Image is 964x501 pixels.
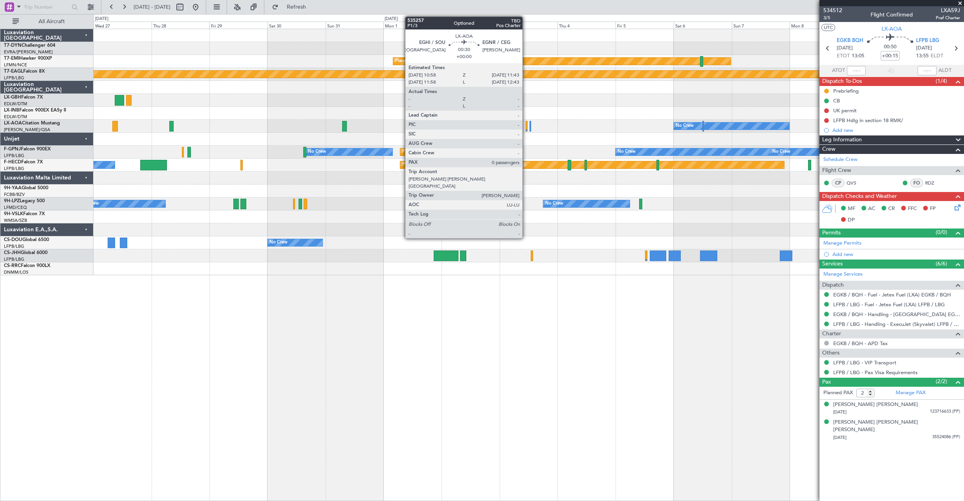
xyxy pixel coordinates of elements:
[4,121,60,126] a: LX-AOACitation Mustang
[888,205,895,213] span: CR
[833,301,945,308] a: LFPB / LBG - Fuel - Jetex Fuel (LXA) LFPB / LBG
[4,238,49,242] a: CS-DOUGlobal 6500
[4,205,27,210] a: LFMD/CEQ
[847,179,864,187] a: QVS
[618,146,636,158] div: No Crew
[823,156,858,164] a: Schedule Crew
[822,378,831,387] span: Pax
[95,16,108,22] div: [DATE]
[932,434,960,441] span: 35524086 (PP)
[4,186,22,190] span: 9H-YAA
[936,15,960,21] span: Pref Charter
[280,4,313,10] span: Refresh
[871,11,913,19] div: Flight Confirmed
[822,329,841,338] span: Charter
[833,97,840,104] div: CB
[833,359,896,366] a: LFPB / LBG - VIP Transport
[4,121,22,126] span: LX-AOA
[4,243,24,249] a: LFPB/LBG
[4,75,24,81] a: LFPB/LBG
[833,409,847,415] span: [DATE]
[833,117,903,124] div: LFPB Hdlg in section 18 RMK/
[4,95,21,100] span: LX-GBH
[832,251,960,258] div: Add new
[832,67,845,75] span: ATOT
[823,6,842,15] span: 534512
[822,281,844,290] span: Dispatch
[833,369,918,376] a: LFPB / LBG - Pax Visa Requirements
[4,251,48,255] a: CS-JHHGlobal 6000
[833,291,951,298] a: EGKB / BQH - Fuel - Jetex Fuel (LXA) EGKB / BQH
[822,145,836,154] span: Crew
[385,16,398,22] div: [DATE]
[557,22,616,29] div: Thu 4
[823,271,863,278] a: Manage Services
[4,62,27,68] a: LFMN/NCE
[930,408,960,415] span: 123716633 (PP)
[268,22,326,29] div: Sat 30
[676,120,694,132] div: No Crew
[823,240,861,247] a: Manage Permits
[833,435,847,441] span: [DATE]
[916,44,932,52] span: [DATE]
[4,160,43,165] a: F-HECDFalcon 7X
[833,401,918,409] div: [PERSON_NAME] [PERSON_NAME]
[4,127,50,133] a: [PERSON_NAME]/QSA
[4,147,21,152] span: F-GPNJ
[4,153,24,159] a: LFPB/LBG
[936,260,947,268] span: (6/6)
[848,216,855,224] span: DP
[822,349,839,358] span: Others
[833,311,960,318] a: EGKB / BQH - Handling - [GEOGRAPHIC_DATA] EGKB / [GEOGRAPHIC_DATA]
[847,66,866,75] input: --:--
[852,52,864,60] span: 13:05
[4,95,43,100] a: LX-GBHFalcon 7X
[823,389,853,397] label: Planned PAX
[4,160,21,165] span: F-HECD
[772,146,790,158] div: No Crew
[24,1,69,13] input: Trip Number
[152,22,210,29] div: Thu 28
[936,6,960,15] span: LXA59J
[4,199,45,203] a: 9H-LPZLegacy 500
[308,146,326,158] div: No Crew
[884,43,896,51] span: 00:50
[402,146,526,158] div: Planned Maint [GEOGRAPHIC_DATA] ([GEOGRAPHIC_DATA])
[4,69,23,74] span: T7-EAGL
[930,205,936,213] span: FP
[616,22,674,29] div: Fri 5
[4,69,45,74] a: T7-EAGLFalcon 8X
[383,22,442,29] div: Mon 1
[674,22,732,29] div: Sat 6
[4,49,53,55] a: EVRA/[PERSON_NAME]
[4,108,66,113] a: LX-INBFalcon 900EX EASy II
[4,256,24,262] a: LFPB/LBG
[4,101,27,107] a: EDLW/DTM
[868,205,875,213] span: AC
[837,44,853,52] span: [DATE]
[4,269,28,275] a: DNMM/LOS
[4,108,19,113] span: LX-INB
[4,147,51,152] a: F-GPNJFalcon 900EX
[4,238,22,242] span: CS-DOU
[4,186,48,190] a: 9H-YAAGlobal 5000
[9,15,85,28] button: All Aircraft
[931,52,943,60] span: ELDT
[500,22,558,29] div: Wed 3
[822,135,862,144] span: Leg Information
[732,22,790,29] div: Sun 7
[936,228,947,236] span: (0/0)
[936,377,947,386] span: (2/2)
[4,192,25,197] a: FCBB/BZV
[822,77,862,86] span: Dispatch To-Dos
[938,67,951,75] span: ALDT
[268,1,315,13] button: Refresh
[833,419,960,434] div: [PERSON_NAME] [PERSON_NAME] [PERSON_NAME]
[395,55,461,67] div: Planned Maint [PERSON_NAME]
[837,52,850,60] span: ETOT
[4,218,27,223] a: WMSA/SZB
[832,179,845,187] div: CP
[822,260,843,269] span: Services
[4,212,23,216] span: 9H-VSLK
[925,179,943,187] a: RDZ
